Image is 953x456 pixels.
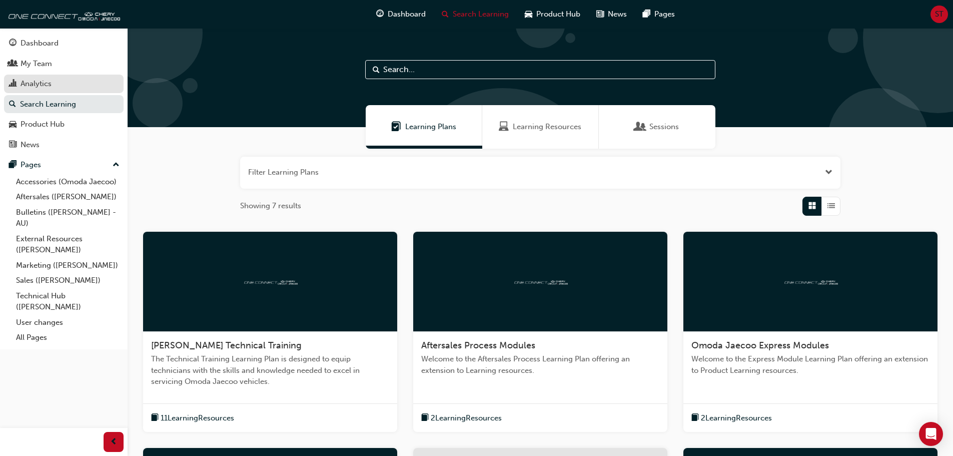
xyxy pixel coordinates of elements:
button: Pages [4,156,124,174]
span: Pages [654,9,675,20]
a: oneconnectOmoda Jaecoo Express ModulesWelcome to the Express Module Learning Plan offering an ext... [683,232,937,432]
span: Learning Plans [405,121,456,133]
span: book-icon [151,412,159,424]
span: news-icon [596,8,604,21]
span: pages-icon [643,8,650,21]
img: oneconnect [243,276,298,286]
a: search-iconSearch Learning [434,4,517,25]
span: 2 Learning Resources [701,412,772,424]
span: Search Learning [453,9,509,20]
span: car-icon [9,120,17,129]
a: car-iconProduct Hub [517,4,588,25]
a: Learning ResourcesLearning Resources [482,105,599,149]
span: guage-icon [9,39,17,48]
span: chart-icon [9,80,17,89]
a: Marketing ([PERSON_NAME]) [12,258,124,273]
span: search-icon [9,100,16,109]
span: Grid [808,200,816,212]
a: Accessories (Omoda Jaecoo) [12,174,124,190]
div: Dashboard [21,38,59,49]
div: Analytics [21,78,52,90]
span: pages-icon [9,161,17,170]
a: External Resources ([PERSON_NAME]) [12,231,124,258]
a: Search Learning [4,95,124,114]
span: 2 Learning Resources [431,412,502,424]
span: ST [935,9,943,20]
a: Analytics [4,75,124,93]
a: SessionsSessions [599,105,715,149]
a: Sales ([PERSON_NAME]) [12,273,124,288]
span: Aftersales Process Modules [421,340,535,351]
a: News [4,136,124,154]
span: 11 Learning Resources [161,412,234,424]
a: news-iconNews [588,4,635,25]
a: Product Hub [4,115,124,134]
span: up-icon [113,159,120,172]
span: prev-icon [110,436,118,448]
button: book-icon11LearningResources [151,412,234,424]
span: List [827,200,835,212]
span: Sessions [649,121,679,133]
span: News [608,9,627,20]
input: Search... [365,60,715,79]
span: Welcome to the Express Module Learning Plan offering an extension to Product Learning resources. [691,353,929,376]
button: book-icon2LearningResources [421,412,502,424]
span: The Technical Training Learning Plan is designed to equip technicians with the skills and knowled... [151,353,389,387]
button: book-icon2LearningResources [691,412,772,424]
span: news-icon [9,141,17,150]
a: Bulletins ([PERSON_NAME] - AU) [12,205,124,231]
div: Pages [21,159,41,171]
div: Product Hub [21,119,65,130]
a: oneconnectAftersales Process ModulesWelcome to the Aftersales Process Learning Plan offering an e... [413,232,667,432]
span: [PERSON_NAME] Technical Training [151,340,302,351]
span: Search [373,64,380,76]
span: Product Hub [536,9,580,20]
span: Learning Resources [499,121,509,133]
span: Sessions [635,121,645,133]
span: people-icon [9,60,17,69]
div: News [21,139,40,151]
a: My Team [4,55,124,73]
div: Open Intercom Messenger [919,422,943,446]
a: All Pages [12,330,124,345]
a: Learning PlansLearning Plans [366,105,482,149]
span: car-icon [525,8,532,21]
button: ST [930,6,948,23]
span: Welcome to the Aftersales Process Learning Plan offering an extension to Learning resources. [421,353,659,376]
button: Open the filter [825,167,832,178]
span: guage-icon [376,8,384,21]
div: My Team [21,58,52,70]
span: book-icon [691,412,699,424]
a: Dashboard [4,34,124,53]
span: Dashboard [388,9,426,20]
button: DashboardMy TeamAnalyticsSearch LearningProduct HubNews [4,32,124,156]
img: oneconnect [783,276,838,286]
img: oneconnect [513,276,568,286]
a: Technical Hub ([PERSON_NAME]) [12,288,124,315]
span: Omoda Jaecoo Express Modules [691,340,829,351]
a: pages-iconPages [635,4,683,25]
span: Showing 7 results [240,200,301,212]
a: oneconnect[PERSON_NAME] Technical TrainingThe Technical Training Learning Plan is designed to equ... [143,232,397,432]
a: User changes [12,315,124,330]
a: guage-iconDashboard [368,4,434,25]
span: Learning Resources [513,121,581,133]
a: Aftersales ([PERSON_NAME]) [12,189,124,205]
span: Learning Plans [391,121,401,133]
img: oneconnect [5,4,120,24]
span: book-icon [421,412,429,424]
span: search-icon [442,8,449,21]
